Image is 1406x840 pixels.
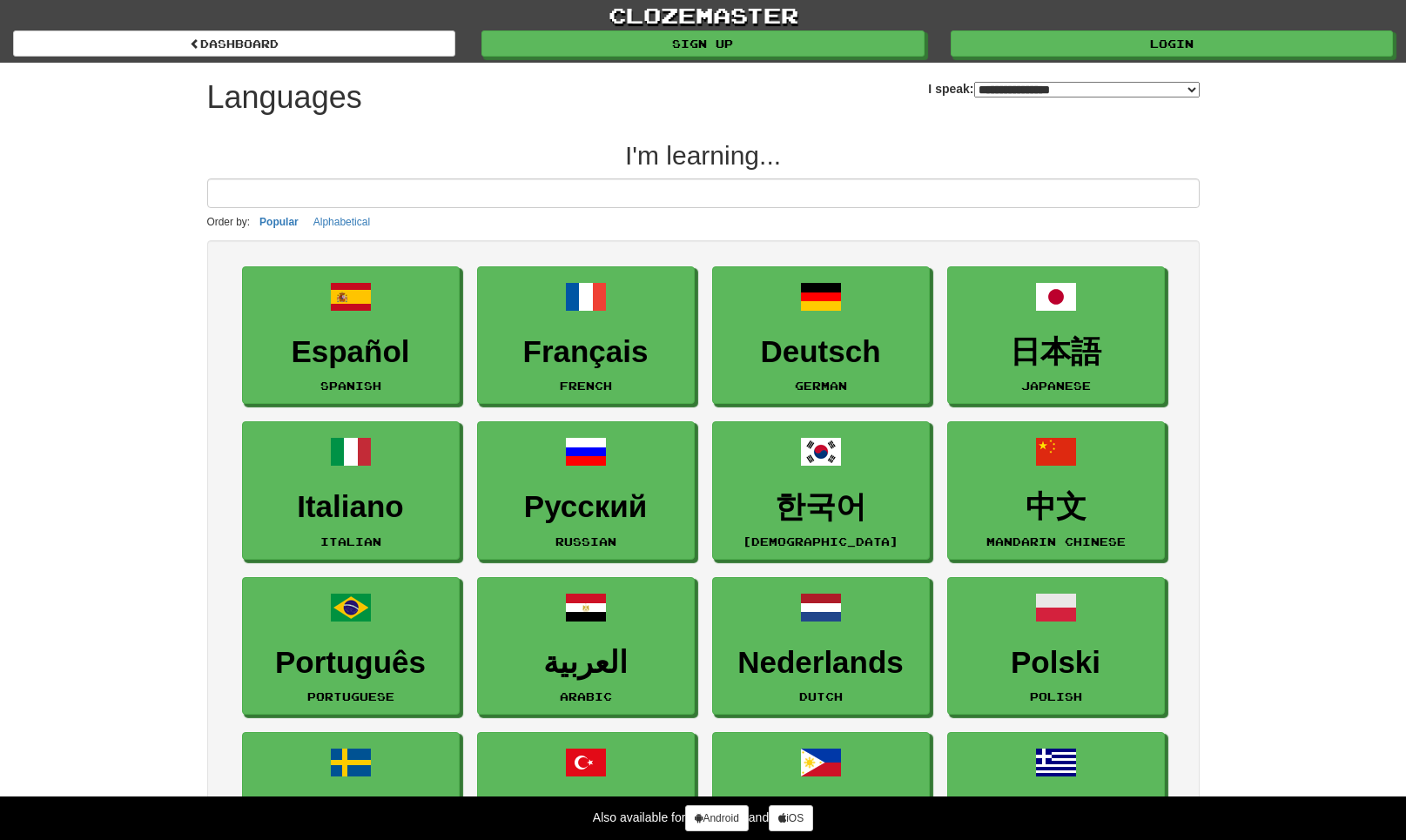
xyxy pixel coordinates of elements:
small: Polish [1030,690,1082,702]
a: Android [685,805,748,831]
small: French [560,380,612,392]
a: 한국어[DEMOGRAPHIC_DATA] [712,421,930,560]
small: Mandarin Chinese [986,535,1126,548]
a: ItalianoItalian [242,421,460,560]
h1: Languages [207,80,362,115]
h3: Português [252,646,450,680]
h3: Nederlands [722,646,920,680]
button: Alphabetical [308,212,375,232]
a: EspañolSpanish [242,266,460,405]
small: Order by: [207,216,251,228]
a: 中文Mandarin Chinese [947,421,1165,560]
small: Italian [320,535,381,548]
small: Japanese [1021,380,1091,392]
h3: 日本語 [957,335,1155,369]
label: I speak: [928,80,1199,97]
a: NederlandsDutch [712,577,930,716]
h3: 中文 [957,490,1155,524]
a: РусскийRussian [477,421,695,560]
small: Spanish [320,380,381,392]
small: German [795,380,847,392]
a: Sign up [481,30,924,57]
h3: 한국어 [722,490,920,524]
h3: Deutsch [722,335,920,369]
a: iOS [769,805,813,831]
h3: Italiano [252,490,450,524]
button: Popular [254,212,304,232]
a: DeutschGerman [712,266,930,405]
a: Login [951,30,1393,57]
h3: العربية [487,646,685,680]
small: Russian [555,535,616,548]
h3: Français [487,335,685,369]
a: PolskiPolish [947,577,1165,716]
select: I speak: [974,82,1200,97]
h2: I'm learning... [207,141,1200,170]
a: 日本語Japanese [947,266,1165,405]
a: FrançaisFrench [477,266,695,405]
h3: Español [252,335,450,369]
h3: Русский [487,490,685,524]
small: Dutch [799,690,843,702]
small: Arabic [560,690,612,702]
a: PortuguêsPortuguese [242,577,460,716]
small: [DEMOGRAPHIC_DATA] [743,535,898,548]
small: Portuguese [307,690,394,702]
a: العربيةArabic [477,577,695,716]
a: dashboard [13,30,455,57]
h3: Polski [957,646,1155,680]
